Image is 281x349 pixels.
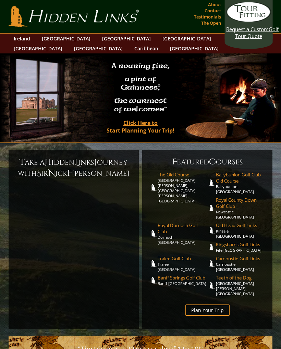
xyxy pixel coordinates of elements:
[216,222,266,239] a: Old Head Golf LinksKinsale [GEOGRAPHIC_DATA]
[45,157,51,168] span: H
[216,275,266,296] a: Teeth of the Dog[GEOGRAPHIC_DATA][PERSON_NAME], [GEOGRAPHIC_DATA]
[158,275,207,281] span: Banff Springs Golf Club
[20,157,25,168] span: T
[94,157,97,168] span: J
[131,43,162,53] a: Caribbean
[159,34,215,43] a: [GEOGRAPHIC_DATA]
[216,241,266,248] span: Kingsbarns Golf Links
[158,255,207,272] a: Tralee Golf ClubTralee [GEOGRAPHIC_DATA]
[216,172,266,194] a: Ballybunion Golf Club Old CourseBallybunion [GEOGRAPHIC_DATA]
[37,168,41,179] span: S
[216,172,266,184] span: Ballybunion Golf Club Old Course
[199,18,223,28] a: The Open
[209,157,216,167] span: C
[226,2,271,39] a: Request a CustomGolf Tour Quote
[167,43,222,53] a: [GEOGRAPHIC_DATA]
[10,43,66,53] a: [GEOGRAPHIC_DATA]
[216,241,266,253] a: Kingsbarns Golf LinksFife [GEOGRAPHIC_DATA]
[71,43,126,53] a: [GEOGRAPHIC_DATA]
[158,172,207,203] a: The Old Course[GEOGRAPHIC_DATA][PERSON_NAME], [GEOGRAPHIC_DATA][PERSON_NAME] [GEOGRAPHIC_DATA]
[216,255,266,262] span: Carnoustie Golf Links
[158,222,207,235] span: Royal Dornoch Golf Club
[192,12,223,22] a: Testimonials
[158,172,207,178] span: The Old Course
[216,197,266,220] a: Royal County Down Golf ClubNewcastle [GEOGRAPHIC_DATA]
[48,168,55,179] span: N
[108,59,173,117] h2: A roaring fire, a pint of Guinness , the warmest of welcomes™.
[38,34,94,43] a: [GEOGRAPHIC_DATA]
[158,275,207,286] a: Banff Springs Golf ClubBanff [GEOGRAPHIC_DATA]
[203,6,223,15] a: Contact
[67,168,72,179] span: F
[216,275,266,281] span: Teeth of the Dog
[158,222,207,245] a: Royal Dornoch Golf ClubDornoch [GEOGRAPHIC_DATA]
[15,157,132,179] h6: ake a idden inks ourney with ir ick [PERSON_NAME]
[158,255,207,262] span: Tralee Golf Club
[99,34,154,43] a: [GEOGRAPHIC_DATA]
[10,34,34,43] a: Ireland
[216,197,266,209] span: Royal County Down Golf Club
[216,255,266,272] a: Carnoustie Golf LinksCarnoustie [GEOGRAPHIC_DATA]
[216,222,266,228] span: Old Head Golf Links
[185,304,230,316] a: Plan Your Trip
[226,26,269,33] span: Request a Custom
[75,157,78,168] span: L
[172,157,177,167] span: F
[149,157,266,167] h6: eatured ourses
[100,117,181,137] a: Click Here toStart Planning Your Trip!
